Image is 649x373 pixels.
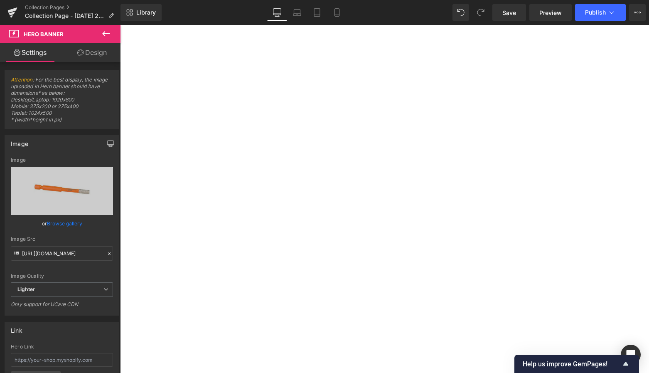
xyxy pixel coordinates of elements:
div: Hero Link [11,344,113,350]
button: Undo [452,4,469,21]
div: Link [11,322,22,334]
a: Browse gallery [47,216,82,231]
a: Preview [529,4,572,21]
span: Preview [539,8,562,17]
div: or [11,219,113,228]
span: Collection Page - [DATE] 21:16:58 [25,12,105,19]
button: Show survey - Help us improve GemPages! [523,359,631,369]
div: Only support for UCare CDN [11,301,113,313]
div: Image [11,136,28,147]
div: Image Quality [11,273,113,279]
button: Publish [575,4,626,21]
input: Link [11,246,113,261]
a: Laptop [287,4,307,21]
div: Open Intercom Messenger [621,345,641,365]
a: New Library [120,4,162,21]
button: Redo [472,4,489,21]
a: Collection Pages [25,4,120,11]
span: Hero Banner [24,31,64,37]
input: https://your-shop.myshopify.com [11,353,113,367]
div: Image [11,157,113,163]
a: Mobile [327,4,347,21]
span: Library [136,9,156,16]
a: Design [62,43,122,62]
span: : For the best display, the image uploaded in Hero banner should have dimensions* as below: Deskt... [11,77,113,128]
b: Lighter [17,286,35,292]
span: Help us improve GemPages! [523,360,621,368]
span: Save [502,8,516,17]
span: Publish [585,9,606,16]
button: More [629,4,646,21]
a: Attention [11,77,33,83]
div: Image Src [11,236,113,242]
a: Desktop [267,4,287,21]
a: Tablet [307,4,327,21]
